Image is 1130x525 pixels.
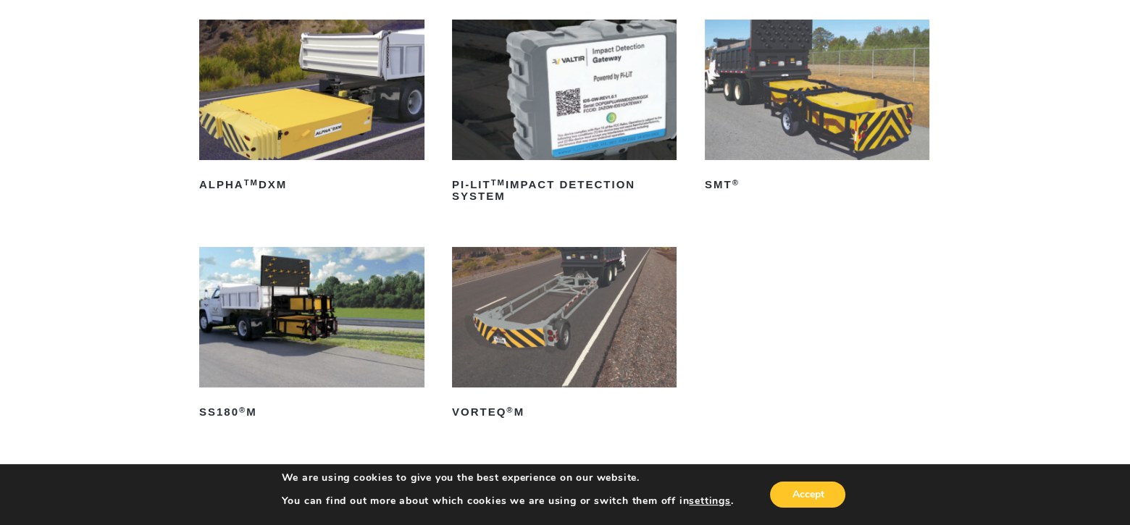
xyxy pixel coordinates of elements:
[199,400,424,424] h2: SS180 M
[506,406,514,414] sup: ®
[689,495,730,508] button: settings
[452,400,677,424] h2: VORTEQ M
[705,173,930,196] h2: SMT
[452,20,677,208] a: PI-LITTMImpact Detection System
[491,178,506,187] sup: TM
[452,247,677,424] a: VORTEQ®M
[282,495,734,508] p: You can find out more about which cookies we are using or switch them off in .
[244,178,259,187] sup: TM
[705,20,930,196] a: SMT®
[199,247,424,424] a: SS180®M
[199,20,424,196] a: ALPHATMDXM
[199,173,424,196] h2: ALPHA DXM
[770,482,845,508] button: Accept
[282,471,734,484] p: We are using cookies to give you the best experience on our website.
[452,173,677,208] h2: PI-LIT Impact Detection System
[732,178,740,187] sup: ®
[239,406,246,414] sup: ®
